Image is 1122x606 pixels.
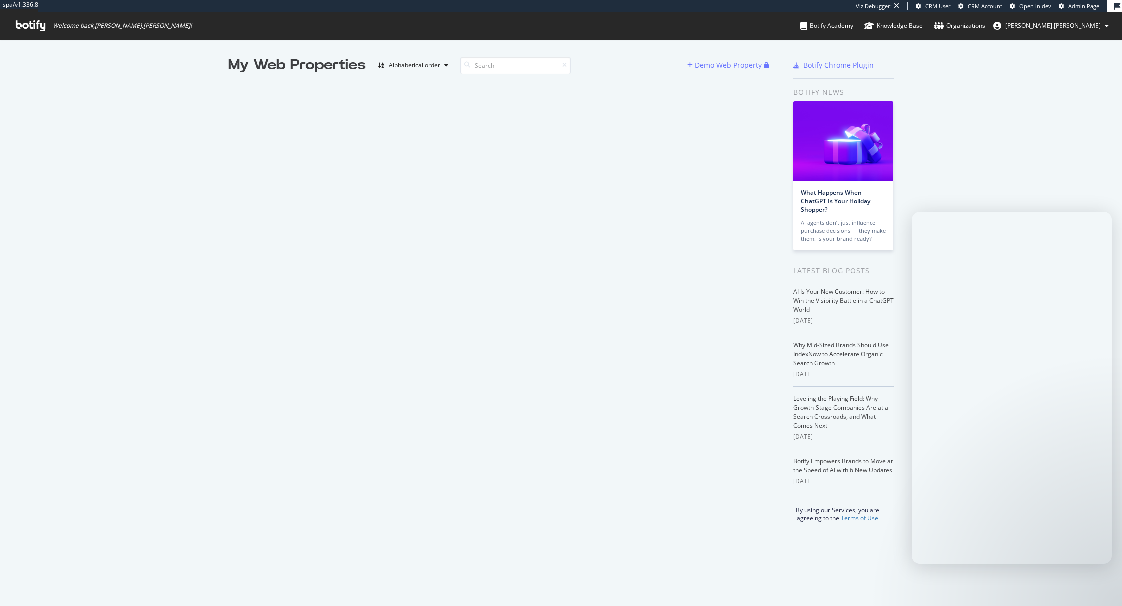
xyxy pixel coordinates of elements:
[460,57,571,74] input: Search
[53,22,192,30] span: Welcome back, [PERSON_NAME].[PERSON_NAME] !
[793,316,894,325] div: [DATE]
[793,101,893,181] img: What Happens When ChatGPT Is Your Holiday Shopper?
[695,60,762,70] div: Demo Web Property
[793,341,889,367] a: Why Mid-Sized Brands Should Use IndexNow to Accelerate Organic Search Growth
[985,18,1117,34] button: [PERSON_NAME].[PERSON_NAME]
[687,57,764,73] button: Demo Web Property
[793,457,893,474] a: Botify Empowers Brands to Move at the Speed of AI with 6 New Updates
[793,370,894,379] div: [DATE]
[800,21,853,31] div: Botify Academy
[864,12,923,39] a: Knowledge Base
[912,212,1112,564] iframe: Intercom live chat
[925,2,951,10] span: CRM User
[916,2,951,10] a: CRM User
[389,62,440,68] div: Alphabetical order
[793,265,894,276] div: Latest Blog Posts
[793,60,874,70] a: Botify Chrome Plugin
[934,12,985,39] a: Organizations
[793,432,894,441] div: [DATE]
[801,219,886,243] div: AI agents don’t just influence purchase decisions — they make them. Is your brand ready?
[958,2,1002,10] a: CRM Account
[793,394,888,430] a: Leveling the Playing Field: Why Growth-Stage Companies Are at a Search Crossroads, and What Comes...
[793,87,894,98] div: Botify news
[801,188,870,214] a: What Happens When ChatGPT Is Your Holiday Shopper?
[1005,21,1101,30] span: melanie.muller
[793,477,894,486] div: [DATE]
[934,21,985,31] div: Organizations
[228,55,366,75] div: My Web Properties
[864,21,923,31] div: Knowledge Base
[1088,572,1112,596] iframe: Intercom live chat
[1010,2,1051,10] a: Open in dev
[800,12,853,39] a: Botify Academy
[968,2,1002,10] span: CRM Account
[687,61,764,69] a: Demo Web Property
[374,57,452,73] button: Alphabetical order
[856,2,892,10] div: Viz Debugger:
[781,501,894,522] div: By using our Services, you are agreeing to the
[1059,2,1099,10] a: Admin Page
[803,60,874,70] div: Botify Chrome Plugin
[1068,2,1099,10] span: Admin Page
[841,514,878,522] a: Terms of Use
[1019,2,1051,10] span: Open in dev
[793,287,894,314] a: AI Is Your New Customer: How to Win the Visibility Battle in a ChatGPT World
